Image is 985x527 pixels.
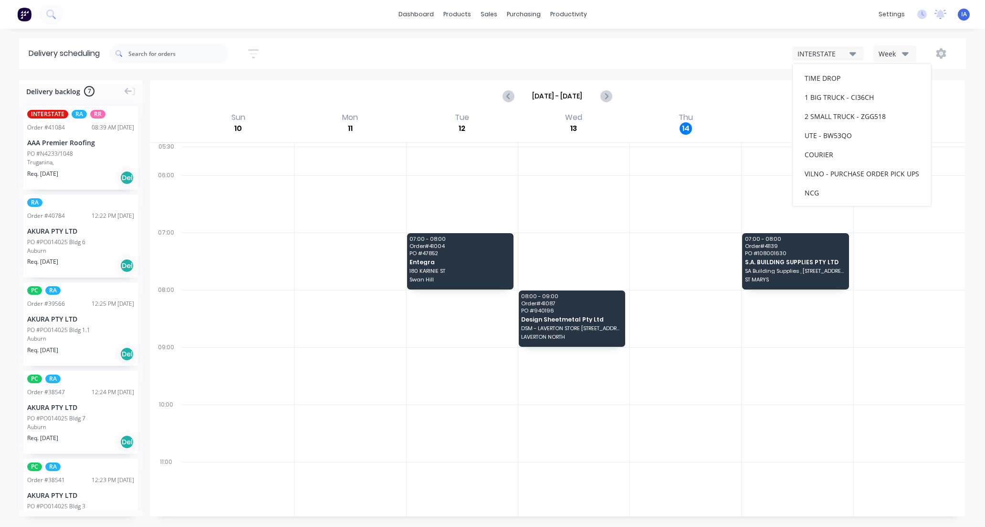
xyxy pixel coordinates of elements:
[19,38,109,69] div: Delivery scheduling
[521,334,621,340] span: LAVERTON NORTH
[502,7,545,22] div: purchasing
[150,227,182,284] div: 07:00
[27,258,58,266] span: Req. [DATE]
[676,113,696,122] div: Thu
[27,138,134,148] div: AAA Premier Roofing
[150,141,182,170] div: 05:30
[232,122,244,135] div: 10
[27,334,134,343] div: Auburn
[339,113,361,122] div: Mon
[120,347,134,361] div: Del
[409,236,510,242] span: 07:00 - 08:00
[745,243,845,249] span: Order # 41139
[150,170,182,227] div: 06:00
[45,462,61,471] span: RA
[793,145,931,164] div: COURIER
[45,375,61,383] span: RA
[409,268,510,274] span: 180 KARINIE ST
[394,7,439,22] a: dashboard
[745,236,845,242] span: 07:00 - 08:00
[793,126,931,145] div: UTE - BW53QO
[17,7,31,22] img: Factory
[27,247,134,255] div: Auburn
[521,301,621,306] span: Order # 41087
[27,326,90,334] div: PO #PO014025 Bldg 1.1
[26,86,80,97] span: Delivery backlog
[745,259,845,265] span: S.A. BUILDING SUPPLIES PTY LTD
[27,434,58,442] span: Req. [DATE]
[27,226,134,236] div: AKURA PTY LTD
[793,87,931,107] div: 1 BIG TRUCK - CI36CH
[745,250,845,256] span: PO # 108001630
[27,110,68,118] span: INTERSTATE
[409,259,510,265] span: Entegra
[567,122,580,135] div: 13
[27,490,134,500] div: AKURA PTY LTD
[27,238,85,247] div: PO #PO014025 Bldg 6
[680,122,692,135] div: 14
[793,107,931,126] div: 2 SMALL TRUCK - ZGG518
[27,170,58,178] span: Req. [DATE]
[27,388,65,397] div: Order # 38547
[791,113,805,122] div: Fri
[879,49,906,59] div: Week
[745,277,845,282] span: ST MARYS
[150,342,182,399] div: 09:00
[27,476,65,484] div: Order # 38541
[409,250,510,256] span: PO # 47852
[521,316,621,323] span: Design Sheetmetal Pty Ltd
[92,476,134,484] div: 12:23 PM [DATE]
[27,158,134,167] div: Truganina,
[521,308,621,313] span: PO # 940196
[27,402,134,412] div: AKURA PTY LTD
[456,122,468,135] div: 12
[27,198,42,207] span: RA
[27,423,134,431] div: Auburn
[150,284,182,342] div: 08:00
[961,10,967,19] span: IA
[45,286,61,295] span: RA
[120,171,134,185] div: Del
[452,113,472,122] div: Tue
[797,49,849,59] div: INTERSTATE
[72,110,87,118] span: RA
[150,399,182,456] div: 10:00
[793,68,931,87] div: TIME DROP
[521,293,621,299] span: 08:00 - 09:00
[874,7,910,22] div: settings
[521,325,621,331] span: DSM - LAVERTON STORE [STREET_ADDRESS]
[344,122,356,135] div: 11
[476,7,502,22] div: sales
[229,113,248,122] div: Sun
[27,123,65,132] div: Order # 41084
[27,346,58,355] span: Req. [DATE]
[793,202,931,221] div: INTERSTATE
[27,212,65,220] div: Order # 40784
[128,44,229,63] input: Search for orders
[27,286,42,295] span: PC
[27,375,42,383] span: PC
[409,277,510,282] span: Swan Hill
[92,212,134,220] div: 12:22 PM [DATE]
[793,164,931,183] div: VILNO - PURCHASE ORDER PICK UPS
[873,45,916,62] button: Week
[562,113,585,122] div: Wed
[120,435,134,449] div: Del
[745,268,845,274] span: SA Building Supplies , [STREET_ADDRESS][PERSON_NAME]
[953,495,975,517] iframe: Intercom live chat
[120,258,134,273] div: Del
[92,123,134,132] div: 08:39 AM [DATE]
[92,300,134,308] div: 12:25 PM [DATE]
[92,388,134,397] div: 12:24 PM [DATE]
[90,110,105,118] span: RR
[793,183,931,202] div: NCG
[27,462,42,471] span: PC
[409,243,510,249] span: Order # 41004
[439,7,476,22] div: products
[27,414,85,423] div: PO #PO014025 Bldg 7
[27,150,73,158] div: PO #N4233/1048
[27,502,85,511] div: PO #PO014025 Bldg 3
[791,122,804,135] div: 15
[150,456,182,514] div: 11:00
[84,86,94,97] span: 7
